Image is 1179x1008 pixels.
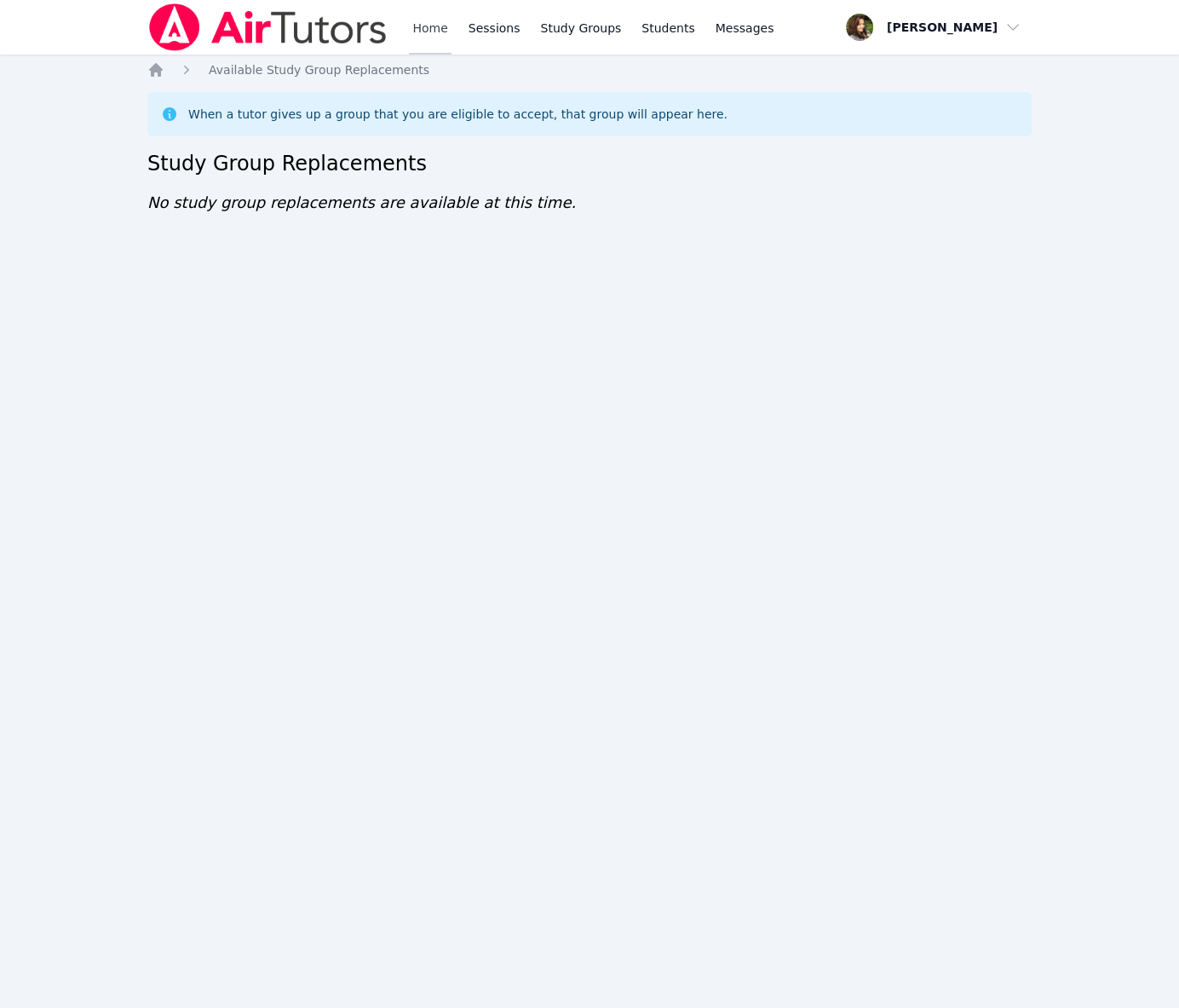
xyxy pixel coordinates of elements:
span: Available Study Group Replacements [209,63,429,77]
span: Messages [716,20,774,37]
nav: Breadcrumb [147,61,1032,78]
div: When a tutor gives up a group that you are eligible to accept, that group will appear here. [188,106,728,123]
span: No study group replacements are available at this time. [147,193,576,211]
h2: Study Group Replacements [147,150,1032,177]
img: Air Tutors [147,3,388,51]
a: Available Study Group Replacements [209,61,429,78]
